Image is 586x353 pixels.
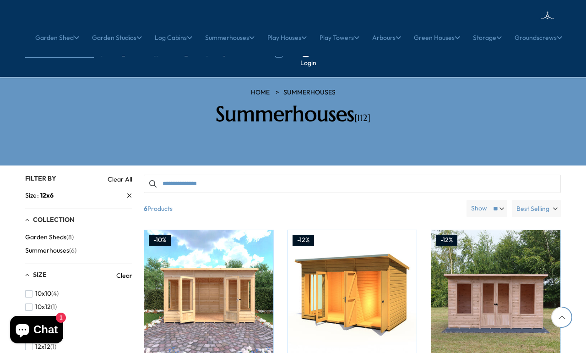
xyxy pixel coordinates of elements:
span: [112] [354,112,370,124]
a: Clear All [108,175,132,184]
span: 12x12 [35,343,50,351]
span: Garden Sheds [25,233,66,241]
a: Summerhouses [205,26,255,49]
div: -12% [436,235,457,246]
img: logo [497,9,561,39]
div: -10% [149,235,171,246]
button: 10x10 [25,287,59,300]
h2: Summerhouses [163,102,423,127]
a: Play Houses [267,26,307,49]
div: -12% [293,235,314,246]
a: Garden Shed [35,26,79,49]
b: 6 [144,200,147,217]
a: Clear [116,271,132,280]
span: (1) [51,303,57,311]
span: Size [33,270,47,279]
button: 10x6 [25,314,56,327]
span: (6) [69,247,76,254]
span: 10x12 [35,303,51,311]
span: Best Selling [516,200,549,217]
a: HOME [251,88,270,97]
label: Show [471,204,487,213]
a: Login [300,59,316,68]
a: Arbours [372,26,401,49]
span: (1) [50,343,56,351]
span: Filter By [25,174,56,182]
a: Summerhouses [283,88,336,97]
label: Best Selling [512,200,561,217]
a: Groundscrews [515,26,562,49]
a: [EMAIL_ADDRESS][DOMAIN_NAME] [94,50,208,56]
a: Green Houses [414,26,460,49]
input: Search products [144,175,561,193]
span: Size [25,191,40,200]
span: 10x10 [35,290,51,298]
a: Garden Studios [92,26,142,49]
a: Storage [473,26,502,49]
span: (8) [66,233,74,241]
span: Summerhouses [25,247,69,254]
inbox-online-store-chat: Shopify online store chat [7,316,66,346]
span: (4) [51,290,59,298]
span: Products [140,200,463,217]
button: Summerhouses (6) [25,244,76,257]
span: Collection [33,215,74,224]
button: 10x12 [25,300,57,314]
button: Garden Sheds (8) [25,231,74,244]
a: Play Towers [320,26,359,49]
span: 12x6 [40,191,54,199]
a: 01406307230 [219,50,265,56]
a: Log Cabins [155,26,192,49]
